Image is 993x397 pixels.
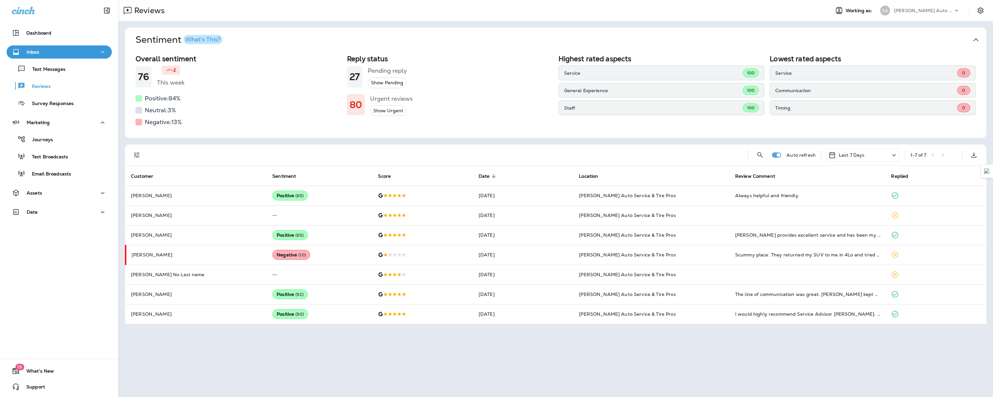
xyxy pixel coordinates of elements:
span: Working as: [846,8,874,13]
div: 1 - 7 of 7 [910,152,926,158]
p: Inbox [27,49,39,55]
div: SA [880,6,890,15]
td: [DATE] [473,245,574,265]
span: [PERSON_NAME] Auto Service & Tire Pros [579,291,676,297]
button: Survey Responses [7,96,112,110]
span: Review Comment [735,173,784,179]
p: [PERSON_NAME] No Last name [131,272,262,277]
button: Show Urgent [370,105,407,116]
h5: Neutral: 3 % [145,105,176,116]
span: Support [20,384,45,392]
span: [PERSON_NAME] Auto Service & Tire Pros [579,212,676,218]
span: Date [479,173,490,179]
span: ( 90 ) [295,311,304,317]
p: [PERSON_NAME] [132,252,262,257]
span: Location [579,173,607,179]
h1: 76 [138,71,149,82]
h2: Lowest rated aspects [770,55,976,63]
p: [PERSON_NAME] Auto Service & Tire Pros [894,8,953,13]
td: -- [267,265,373,284]
td: [DATE] [473,186,574,205]
p: General Experience [564,88,743,93]
span: Sentiment [272,173,305,179]
h2: Overall sentiment [136,55,342,63]
p: Email Broadcasts [25,171,71,177]
p: Data [27,209,38,215]
td: [DATE] [473,225,574,245]
span: [PERSON_NAME] Auto Service & Tire Pros [579,272,676,278]
div: Positive [272,230,308,240]
span: ( 85 ) [295,232,304,238]
p: Timing [775,105,957,111]
button: Inbox [7,45,112,59]
div: Positive [272,191,308,200]
p: [PERSON_NAME] [131,292,262,297]
p: Communication [775,88,957,93]
button: What's This? [184,35,222,44]
span: Customer [131,173,162,179]
div: The line of communication was great. Rick kept me informed of the results of my motorhome engine ... [735,291,881,298]
p: Reviews [25,84,51,90]
h1: 80 [350,99,362,110]
button: Journeys [7,132,112,146]
td: [DATE] [473,265,574,284]
button: Search Reviews [754,148,767,162]
button: 19What's New [7,364,112,378]
span: 100 [747,105,755,111]
div: SentimentWhat's This? [125,52,986,138]
button: SentimentWhat's This? [130,28,992,52]
h1: 27 [350,71,360,82]
div: I would highly recommend Service Advisor Adrian Alvarez. He explained the service with photos and... [735,311,881,317]
span: Replied [891,173,908,179]
span: 0 [962,88,965,93]
p: Reviews [132,6,165,15]
span: ( 92 ) [295,292,304,297]
td: [DATE] [473,284,574,304]
p: Assets [27,190,42,196]
div: Always helpful and friendly. [735,192,881,199]
span: Location [579,173,598,179]
span: 0 [962,70,965,76]
button: Text Broadcasts [7,149,112,163]
h5: Positive: 84 % [145,93,181,104]
p: Text Broadcasts [25,154,68,160]
p: Marketing [27,120,50,125]
span: Date [479,173,498,179]
button: Text Messages [7,62,112,76]
button: Data [7,205,112,219]
span: [PERSON_NAME] Auto Service & Tire Pros [579,232,676,238]
button: Show Pending [368,77,407,88]
span: [PERSON_NAME] Auto Service & Tire Pros [579,252,676,258]
button: Marketing [7,116,112,129]
h2: Highest rated aspects [559,55,765,63]
p: [PERSON_NAME] [131,311,262,317]
span: Score [378,173,399,179]
p: Last 7 Days [839,152,865,158]
p: Staff [564,105,743,111]
span: 19 [15,364,24,370]
button: Assets [7,186,112,199]
span: Customer [131,173,153,179]
span: 100 [747,88,755,93]
p: Text Messages [26,66,65,73]
p: Service [564,70,743,76]
button: Support [7,380,112,393]
td: [DATE] [473,205,574,225]
h5: This week [157,77,185,88]
button: Dashboard [7,26,112,40]
p: Survey Responses [25,101,74,107]
div: Positive [272,289,308,299]
p: Dashboard [26,30,51,36]
span: What's New [20,368,54,376]
p: Auto refresh [786,152,816,158]
div: Scummy place. They returned my SUV to me in 4Lo and tried to lie saying I needed a new transmissi... [735,251,881,258]
div: Negative [272,250,310,260]
p: [PERSON_NAME] [131,213,262,218]
button: Email Broadcasts [7,167,112,180]
span: ( 10 ) [298,252,306,258]
button: Filters [130,148,143,162]
button: Collapse Sidebar [98,4,116,17]
span: ( 85 ) [295,193,304,198]
div: Positive [272,309,308,319]
div: Sullivan’s provides excellent service and has been my choice for tires and related service for ma... [735,232,881,238]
